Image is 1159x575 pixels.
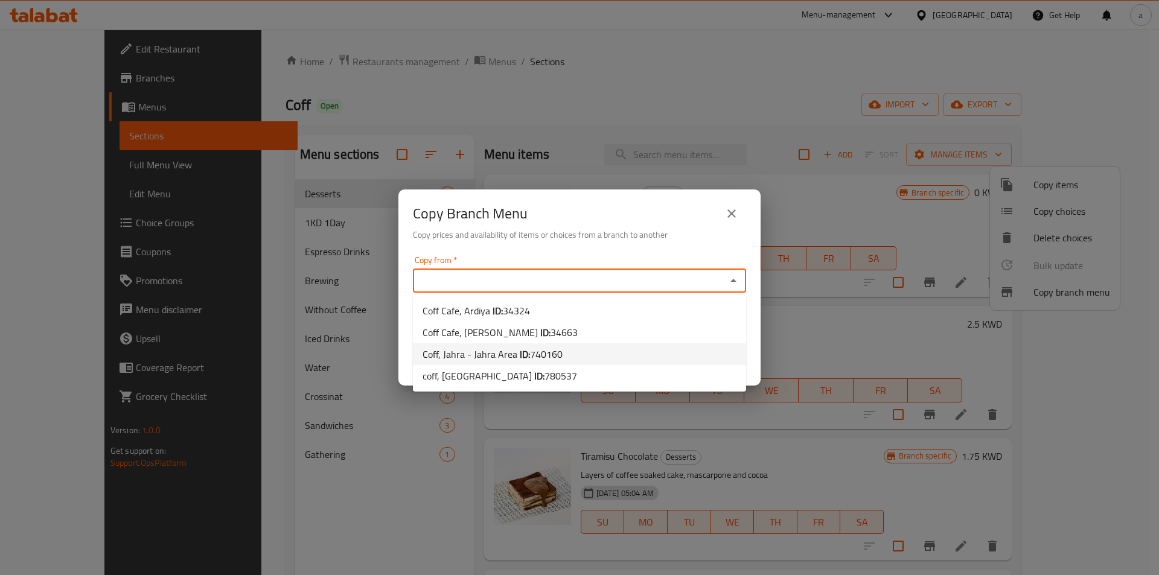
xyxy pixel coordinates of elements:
button: Close [725,272,742,289]
span: coff, [GEOGRAPHIC_DATA] [423,369,577,383]
h2: Copy Branch Menu [413,204,528,223]
h6: Copy prices and availability of items or choices from a branch to another [413,228,746,241]
button: close [717,199,746,228]
span: Coff Cafe, Ardiya [423,303,530,318]
span: 740160 [530,345,563,363]
b: ID: [493,302,503,320]
b: ID: [520,345,530,363]
b: ID: [534,367,544,385]
span: 34324 [503,302,530,320]
span: Coff Cafe, [PERSON_NAME] [423,325,578,340]
span: Coff, Jahra - Jahra Area [423,347,563,361]
b: ID: [540,323,551,342]
span: 34663 [551,323,578,342]
span: 780537 [544,367,577,385]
